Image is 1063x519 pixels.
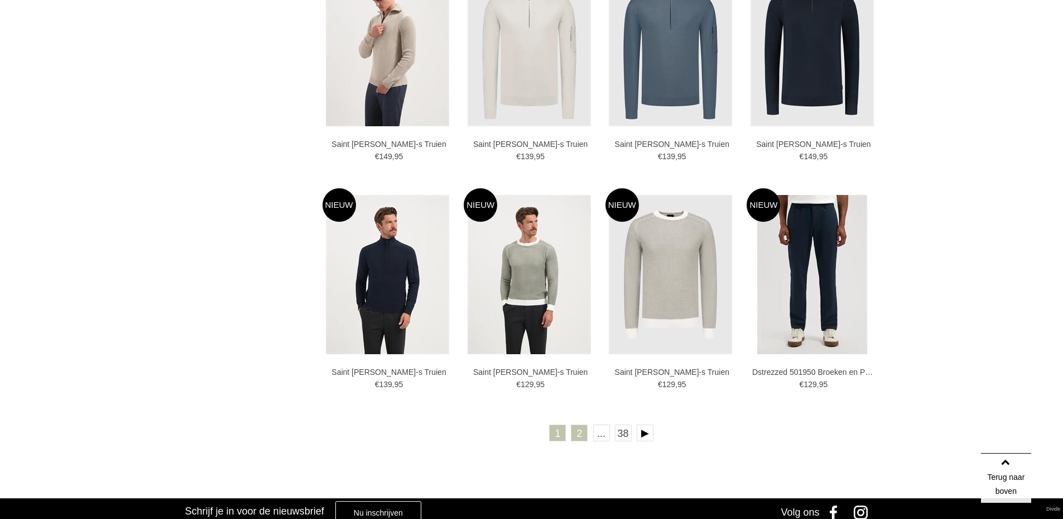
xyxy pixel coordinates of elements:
[521,380,533,389] span: 129
[468,195,591,354] img: Saint Steve Bjorn-s Truien
[328,367,450,377] a: Saint [PERSON_NAME]-s Truien
[804,380,816,389] span: 129
[379,152,392,161] span: 149
[185,505,324,517] h3: Schrijf je in voor de nieuwsbrief
[662,152,675,161] span: 139
[752,367,875,377] a: Dstrezzed 501950 Broeken en Pantalons
[326,195,449,354] img: Saint Steve Axel-s Truien
[817,152,819,161] span: ,
[593,425,610,441] span: ...
[677,152,686,161] span: 95
[536,152,545,161] span: 95
[536,380,545,389] span: 95
[549,425,566,441] a: 1
[804,152,816,161] span: 149
[981,453,1031,503] a: Terug naar boven
[752,139,875,149] a: Saint [PERSON_NAME]-s Truien
[677,380,686,389] span: 95
[392,152,395,161] span: ,
[516,152,521,161] span: €
[819,380,828,389] span: 95
[800,152,804,161] span: €
[328,139,450,149] a: Saint [PERSON_NAME]-s Truien
[658,152,662,161] span: €
[819,152,828,161] span: 95
[675,380,677,389] span: ,
[571,425,588,441] a: 2
[392,380,395,389] span: ,
[469,367,592,377] a: Saint [PERSON_NAME]-s Truien
[610,139,733,149] a: Saint [PERSON_NAME]-s Truien
[395,380,403,389] span: 95
[379,380,392,389] span: 139
[533,380,536,389] span: ,
[800,380,804,389] span: €
[610,367,733,377] a: Saint [PERSON_NAME]-s Truien
[533,152,536,161] span: ,
[609,195,732,354] img: Saint Steve Bjorn-s Truien
[615,425,632,441] a: 38
[375,380,379,389] span: €
[662,380,675,389] span: 129
[658,380,662,389] span: €
[675,152,677,161] span: ,
[469,139,592,149] a: Saint [PERSON_NAME]-s Truien
[375,152,379,161] span: €
[757,195,867,354] img: Dstrezzed 501950 Broeken en Pantalons
[516,380,521,389] span: €
[817,380,819,389] span: ,
[395,152,403,161] span: 95
[1046,502,1060,516] a: Divide
[521,152,533,161] span: 139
